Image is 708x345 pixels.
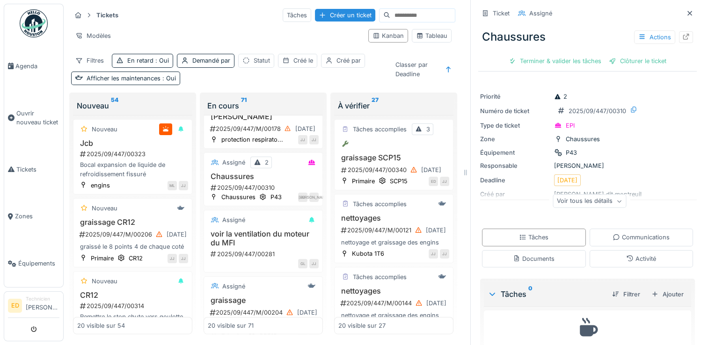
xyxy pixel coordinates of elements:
[4,146,63,193] a: Tickets
[297,308,317,317] div: [DATE]
[210,123,319,135] div: 2025/09/447/M/00178
[208,296,319,305] h3: graissage
[309,193,319,202] div: [PERSON_NAME]
[77,321,125,330] div: 20 visible sur 54
[87,74,176,83] div: Afficher les maintenances
[372,31,404,40] div: Kanban
[295,124,315,133] div: [DATE]
[480,161,695,170] div: [PERSON_NAME]
[77,242,188,251] div: graissé le 8 points 4 de chaque coté
[493,9,510,18] div: Ticket
[71,54,108,67] div: Filtres
[391,58,440,80] div: Classer par Deadline
[79,229,188,240] div: 2025/09/447/M/00206
[77,160,188,178] div: Bocal expansion de liquide de refroidissement fissuré
[18,259,59,268] span: Équipements
[153,57,169,64] span: : Oui
[15,62,59,71] span: Agenda
[309,135,319,144] div: JJ
[553,194,626,208] div: Voir tous les détails
[440,249,449,259] div: JJ
[210,307,319,318] div: 2025/09/447/M/00204
[4,193,63,240] a: Zones
[505,55,605,67] div: Terminer & valider les tâches
[298,135,307,144] div: JJ
[480,148,550,157] div: Équipement
[77,100,189,111] div: Nouveau
[338,238,449,247] div: nettoyage et graissage des engins
[221,193,255,201] div: Chaussures
[421,165,441,174] div: [DATE]
[478,25,697,49] div: Chaussures
[20,9,48,37] img: Badge_color-CXgf-gQk.svg
[352,177,375,186] div: Primaire
[179,181,188,190] div: JJ
[168,254,177,263] div: JJ
[338,153,449,162] h3: graissage SCP15
[605,55,670,67] div: Clôturer le ticket
[93,11,122,20] strong: Tickets
[426,226,446,235] div: [DATE]
[557,176,577,185] div: [DATE]
[222,216,245,224] div: Assigné
[480,121,550,130] div: Type de ticket
[429,177,438,186] div: ED
[608,288,644,301] div: Filtrer
[92,204,117,213] div: Nouveau
[4,240,63,287] a: Équipements
[613,233,670,242] div: Communications
[480,176,550,185] div: Deadline
[168,181,177,190] div: ML
[127,56,169,65] div: En retard
[634,30,675,44] div: Actions
[315,9,375,22] div: Créer un ticket
[372,100,379,111] sup: 27
[353,273,407,281] div: Tâches accomplies
[480,135,550,144] div: Zone
[338,311,449,320] div: nettoyage et graissage des engins
[91,254,114,263] div: Primaire
[77,312,188,330] div: Remettre le stop chute vers goulotte T8 (des cailloux tombent à l'extérieur du crible)
[92,277,117,286] div: Nouveau
[167,230,187,239] div: [DATE]
[416,31,447,40] div: Tableau
[265,158,269,167] div: 2
[79,150,188,158] div: 2025/09/447/00323
[390,177,408,186] div: SCP15
[528,288,533,300] sup: 0
[566,148,577,157] div: P43
[569,107,626,115] div: 2025/09/447/00310
[222,158,245,167] div: Assigné
[129,254,143,263] div: CR12
[426,299,446,308] div: [DATE]
[4,90,63,146] a: Ouvrir nouveau ticket
[513,254,555,263] div: Documents
[480,92,550,101] div: Priorité
[352,249,384,258] div: Kubota 1T6
[91,181,110,190] div: engins
[480,161,550,170] div: Responsable
[77,139,188,148] h3: Jcb
[566,135,600,144] div: Chaussures
[26,295,59,316] li: [PERSON_NAME]
[340,224,449,236] div: 2025/09/447/M/00121
[338,321,386,330] div: 20 visible sur 27
[111,100,118,111] sup: 54
[283,8,311,22] div: Tâches
[208,321,254,330] div: 20 visible sur 71
[340,164,449,176] div: 2025/09/447/00340
[208,230,319,247] h3: voir la ventilation du moteur du MFI
[208,172,319,181] h3: Chaussures
[338,214,449,223] h3: nettoyages
[210,250,319,259] div: 2025/09/447/00281
[519,233,548,242] div: Tâches
[429,249,438,259] div: JJ
[192,56,230,65] div: Demandé par
[293,56,313,65] div: Créé le
[16,109,59,127] span: Ouvrir nouveau ticket
[16,165,59,174] span: Tickets
[340,297,449,309] div: 2025/09/447/M/00144
[71,29,115,43] div: Modèles
[221,135,283,144] div: protection respirato...
[298,259,307,268] div: GL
